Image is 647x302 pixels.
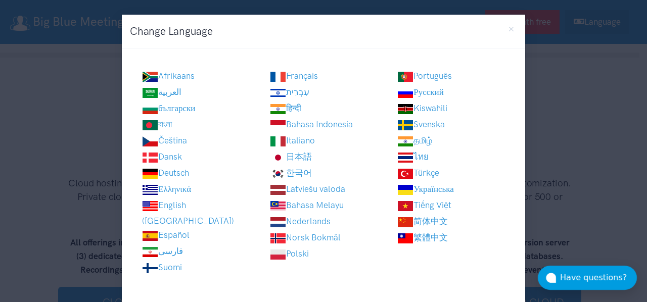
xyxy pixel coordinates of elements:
[499,17,524,41] button: Close
[142,200,234,226] a: English ([GEOGRAPHIC_DATA])
[142,119,172,129] a: বাংলা
[270,198,286,214] img: Bahasa Melayu
[142,184,191,194] a: Ελληνικά
[142,244,158,260] img: فارسی
[397,119,445,129] a: Svenska
[142,182,158,198] img: Ελληνικά
[142,101,158,117] img: български
[397,216,448,226] a: 简体中文
[270,246,286,263] img: Polski
[142,71,195,81] a: Afrikaans
[270,71,318,81] a: Français
[397,168,439,178] a: Türkçe
[270,214,286,230] img: Nederlands
[270,168,312,178] a: 한국어
[397,149,413,166] img: ไทย
[142,103,195,113] a: български
[270,69,286,85] img: Français
[270,101,286,117] img: हिन्दी
[270,152,312,162] a: 日本語
[397,166,413,182] img: Türkçe
[142,228,158,244] img: Español
[270,117,286,133] img: Bahasa Indonesia
[270,87,309,97] a: עִבְרִית
[270,149,286,166] img: 日本語
[270,119,353,129] a: Bahasa Indonesia
[270,184,345,194] a: Latviešu valoda
[270,232,341,242] a: Norsk Bokmål
[142,149,158,166] img: Dansk
[270,216,331,226] a: Nederlands
[142,168,189,178] a: Deutsch
[397,117,413,133] img: Svenska
[397,71,452,81] a: Português
[142,262,182,272] a: Suomi
[397,182,413,198] img: Українська
[397,101,413,117] img: Kiswahili
[270,103,301,113] a: हिन्दी
[142,152,182,162] a: Dansk
[270,182,286,198] img: Latviešu valoda
[560,271,637,284] div: Have questions?
[397,87,444,97] a: Русский
[142,230,190,240] a: Español
[142,85,158,101] img: العربية
[142,133,158,149] img: Čeština
[270,135,315,145] a: Italiano
[270,85,286,101] img: עִבְרִית
[270,200,344,210] a: Bahasa Melayu
[397,214,413,230] img: 简体中文
[142,135,187,145] a: Čeština
[397,232,448,242] a: 繁體中文
[142,246,183,256] a: فارسی
[142,117,158,133] img: বাংলা
[397,184,454,194] a: Українська
[397,198,413,214] img: Tiếng Việt
[538,266,637,290] button: Have questions?
[142,87,181,97] a: العربية
[270,230,286,246] img: Norsk Bokmål
[397,133,413,149] img: தமிழ்
[397,69,413,85] img: Português
[397,200,451,210] a: Tiếng Việt
[270,248,309,259] a: Polski
[142,69,158,85] img: Afrikaans
[397,230,413,246] img: 繁體中文
[142,260,158,276] img: Suomi
[397,152,429,162] a: ไทย
[130,23,213,40] h3: Change Language
[397,135,432,145] a: தமிழ்
[270,166,286,182] img: 한국어
[142,166,158,182] img: Deutsch
[397,103,447,113] a: Kiswahili
[270,133,286,149] img: Italiano
[397,85,413,101] img: Русский
[142,198,158,214] img: English (US)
